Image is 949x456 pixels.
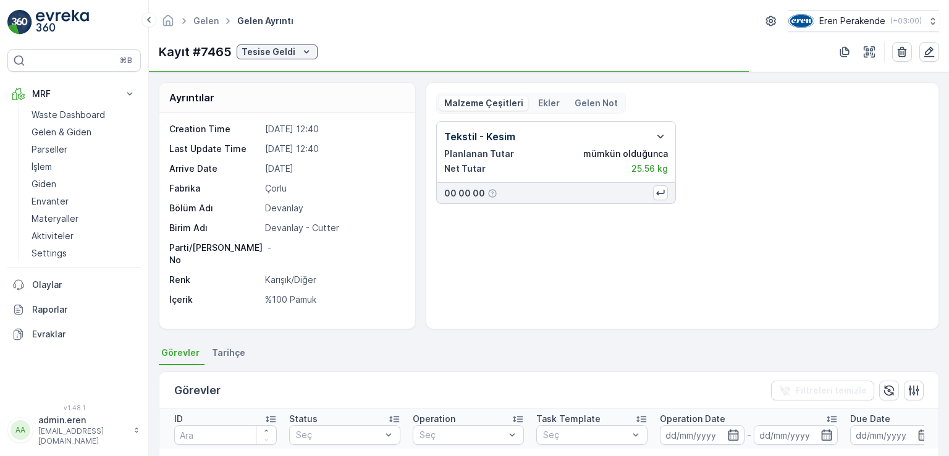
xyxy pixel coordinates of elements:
[27,141,141,158] a: Parseller
[38,426,127,446] p: [EMAIL_ADDRESS][DOMAIN_NAME]
[32,279,136,291] p: Olaylar
[538,97,560,109] p: Ekler
[850,425,935,445] input: dd/mm/yyyy
[32,303,136,316] p: Raporlar
[265,222,402,234] p: Devanlay - Cutter
[444,148,514,160] p: Planlanan Tutar
[27,175,141,193] a: Giden
[660,413,725,425] p: Operation Date
[660,425,744,445] input: dd/mm/yyyy
[169,222,260,234] p: Birim Adı
[265,274,402,286] p: Karışık/Diğer
[289,413,318,425] p: Status
[32,195,69,208] p: Envanter
[27,124,141,141] a: Gelen & Giden
[771,381,874,400] button: Filtreleri temizle
[27,106,141,124] a: Waste Dashboard
[265,202,402,214] p: Devanlay
[38,414,127,426] p: admin.eren
[161,19,175,29] a: Ana Sayfa
[444,163,486,175] p: Net Tutar
[32,88,116,100] p: MRF
[242,46,295,58] p: Tesise Geldi
[7,414,141,446] button: AAadmin.eren[EMAIL_ADDRESS][DOMAIN_NAME]
[7,404,141,412] span: v 1.48.1
[754,425,838,445] input: dd/mm/yyyy
[788,14,814,28] img: image_16_2KwAvdm.png
[27,227,141,245] a: Aktiviteler
[235,15,296,27] span: Gelen ayrıntı
[169,90,214,105] p: Ayrıntılar
[193,15,219,26] a: Gelen
[265,163,402,175] p: [DATE]
[796,384,867,397] p: Filtreleri temizle
[575,97,618,109] p: Gelen Not
[27,210,141,227] a: Materyaller
[32,328,136,340] p: Evraklar
[265,143,402,155] p: [DATE] 12:40
[444,129,515,144] p: Tekstil - Kesim
[536,413,601,425] p: Task Template
[169,293,260,306] p: İçerik
[32,161,52,173] p: İşlem
[169,123,260,135] p: Creation Time
[11,420,30,440] div: AA
[7,272,141,297] a: Olaylar
[413,413,455,425] p: Operation
[444,187,485,200] p: 00 00 00
[747,428,751,442] p: -
[890,16,922,26] p: ( +03:00 )
[161,347,200,359] span: Görevler
[169,143,260,155] p: Last Update Time
[32,178,56,190] p: Giden
[420,429,505,441] p: Seç
[7,10,32,35] img: logo
[169,202,260,214] p: Bölüm Adı
[268,242,402,266] p: -
[444,97,523,109] p: Malzeme Çeşitleri
[27,245,141,262] a: Settings
[32,143,67,156] p: Parseller
[36,10,89,35] img: logo_light-DOdMpM7g.png
[543,429,628,441] p: Seç
[27,193,141,210] a: Envanter
[265,293,402,306] p: %100 Pamuk
[265,123,402,135] p: [DATE] 12:40
[296,429,381,441] p: Seç
[7,297,141,322] a: Raporlar
[32,230,74,242] p: Aktiviteler
[819,15,885,27] p: Eren Perakende
[159,43,232,61] p: Kayıt #7465
[32,109,105,121] p: Waste Dashboard
[32,213,78,225] p: Materyaller
[7,82,141,106] button: MRF
[788,10,939,32] button: Eren Perakende(+03:00)
[32,247,67,260] p: Settings
[32,126,91,138] p: Gelen & Giden
[169,182,260,195] p: Fabrika
[850,413,890,425] p: Due Date
[27,158,141,175] a: İşlem
[174,413,183,425] p: ID
[583,148,668,160] p: mümkün olduğunca
[174,425,277,445] input: Ara
[169,163,260,175] p: Arrive Date
[169,274,260,286] p: Renk
[487,188,497,198] div: Yardım Araç İkonu
[120,56,132,65] p: ⌘B
[265,182,402,195] p: Çorlu
[174,382,221,399] p: Görevler
[212,347,245,359] span: Tarihçe
[7,322,141,347] a: Evraklar
[631,163,668,175] p: 25.56 kg
[237,44,318,59] button: Tesise Geldi
[169,242,263,266] p: Parti/[PERSON_NAME] No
